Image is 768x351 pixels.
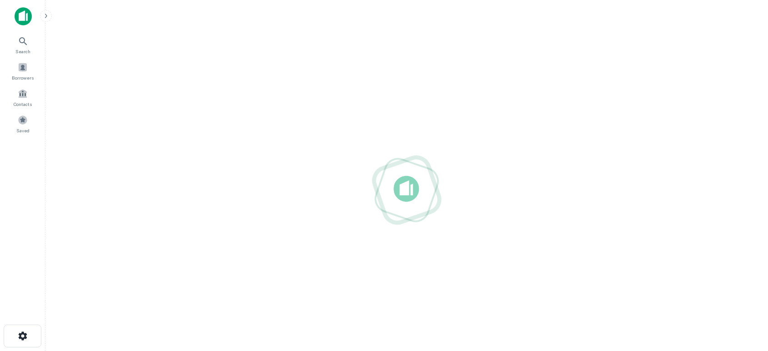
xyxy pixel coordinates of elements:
[3,32,43,57] a: Search
[723,278,768,322] iframe: Chat Widget
[3,111,43,136] a: Saved
[15,48,30,55] span: Search
[15,7,32,25] img: capitalize-icon.png
[12,74,34,81] span: Borrowers
[16,127,30,134] span: Saved
[3,59,43,83] a: Borrowers
[14,100,32,108] span: Contacts
[3,85,43,110] a: Contacts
